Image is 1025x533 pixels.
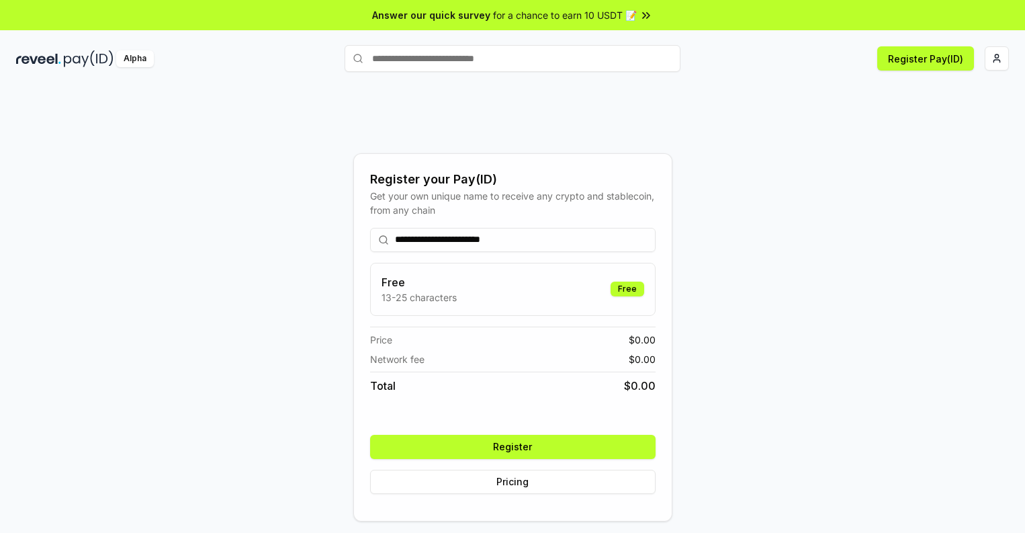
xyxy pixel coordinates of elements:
[64,50,114,67] img: pay_id
[370,378,396,394] span: Total
[629,333,656,347] span: $ 0.00
[493,8,637,22] span: for a chance to earn 10 USDT 📝
[624,378,656,394] span: $ 0.00
[382,274,457,290] h3: Free
[370,189,656,217] div: Get your own unique name to receive any crypto and stablecoin, from any chain
[370,470,656,494] button: Pricing
[370,435,656,459] button: Register
[629,352,656,366] span: $ 0.00
[370,333,392,347] span: Price
[382,290,457,304] p: 13-25 characters
[16,50,61,67] img: reveel_dark
[370,352,425,366] span: Network fee
[370,170,656,189] div: Register your Pay(ID)
[611,282,644,296] div: Free
[877,46,974,71] button: Register Pay(ID)
[116,50,154,67] div: Alpha
[372,8,490,22] span: Answer our quick survey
